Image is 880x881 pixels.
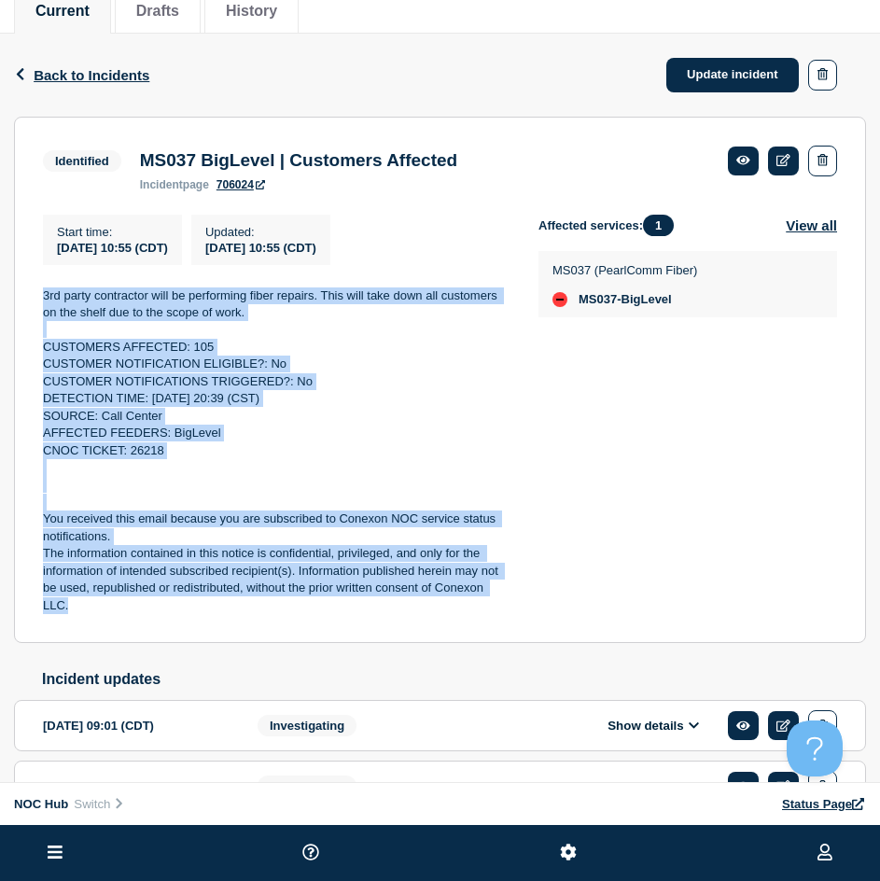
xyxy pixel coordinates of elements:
[43,425,509,441] p: AFFECTED FEEDERS: BigLevel
[787,720,843,776] iframe: Help Scout Beacon - Open
[579,292,672,307] span: MS037-BigLevel
[226,3,277,20] button: History
[43,545,509,614] p: The information contained in this notice is confidential, privileged, and only for the informatio...
[43,510,509,545] p: You received this email because you are subscribed to Conexon NOC service status notifications.
[43,356,509,372] p: CUSTOMER NOTIFICATION ELIGIBLE?: No
[43,287,509,322] p: 3rd party contractor will be performing fiber repairs. This will take down all customers on the s...
[43,442,509,459] p: CNOC TICKET: 26218
[258,715,356,736] span: Investigating
[34,67,149,83] span: Back to Incidents
[217,178,265,191] a: 706024
[602,718,705,734] button: Show details
[136,3,179,20] button: Drafts
[43,150,121,172] span: Identified
[782,797,866,811] a: Status Page
[602,778,705,794] button: Show details
[14,797,68,811] span: NOC Hub
[43,771,230,802] div: [DATE] 21:39 (CDT)
[14,67,149,83] button: Back to Incidents
[140,178,209,191] p: page
[43,339,509,356] p: CUSTOMERS AFFECTED: 105
[666,58,799,92] a: Update incident
[786,215,837,236] button: View all
[205,239,316,255] div: [DATE] 10:55 (CDT)
[552,263,697,277] p: MS037 (PearlComm Fiber)
[43,710,230,741] div: [DATE] 09:01 (CDT)
[35,3,90,20] button: Current
[43,408,509,425] p: SOURCE: Call Center
[43,390,509,407] p: DETECTION TIME: [DATE] 20:39 (CST)
[68,796,131,812] button: Switch
[552,292,567,307] div: down
[205,225,316,239] p: Updated :
[57,225,168,239] p: Start time :
[643,215,674,236] span: 1
[258,776,356,797] span: Investigating
[140,178,183,191] span: incident
[42,671,866,688] h2: Incident updates
[43,373,509,390] p: CUSTOMER NOTIFICATIONS TRIGGERED?: No
[57,241,168,255] span: [DATE] 10:55 (CDT)
[140,150,457,171] h3: MS037 BigLevel | Customers Affected
[538,215,683,236] span: Affected services:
